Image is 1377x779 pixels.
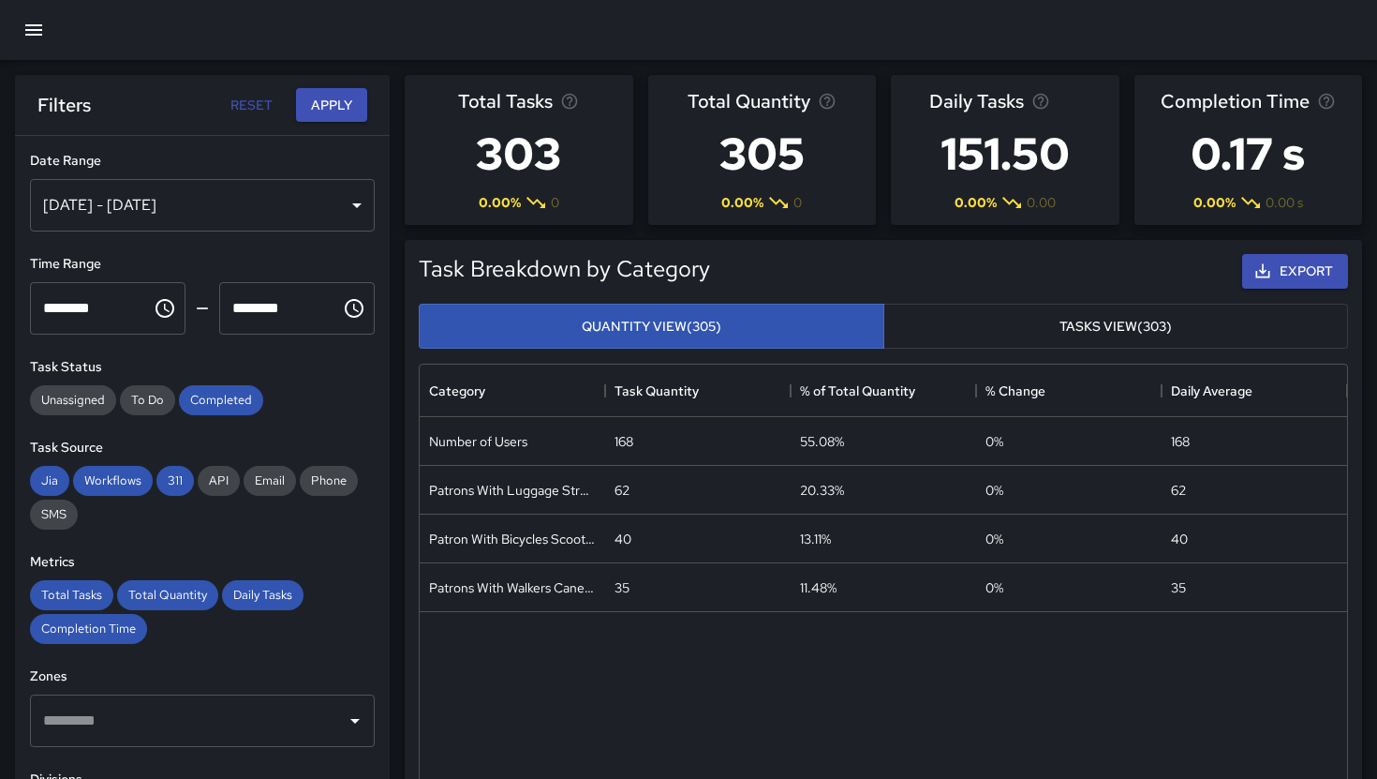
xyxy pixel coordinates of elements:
[30,392,116,408] span: Unassigned
[560,92,579,111] svg: Total number of tasks in the selected period, compared to the previous period.
[30,179,375,232] div: [DATE] - [DATE]
[30,587,113,603] span: Total Tasks
[800,530,831,548] div: 13.11%
[146,290,184,327] button: Choose time, selected time is 12:00 AM
[791,365,976,417] div: % of Total Quantity
[73,472,153,488] span: Workflows
[688,86,810,116] span: Total Quantity
[156,466,194,496] div: 311
[30,580,113,610] div: Total Tasks
[929,116,1081,191] h3: 151.50
[1161,86,1310,116] span: Completion Time
[429,481,596,500] div: Patrons With Luggage Stroller Carts Wagons
[800,481,844,500] div: 20.33%
[955,193,997,212] span: 0.00 %
[420,365,605,417] div: Category
[479,193,521,212] span: 0.00 %
[30,621,147,637] span: Completion Time
[614,432,633,451] div: 168
[1162,365,1347,417] div: Daily Average
[1171,365,1252,417] div: Daily Average
[1161,116,1336,191] h3: 0.17 s
[30,357,375,378] h6: Task Status
[30,614,147,644] div: Completion Time
[1242,254,1348,289] button: Export
[30,472,69,488] span: Jia
[222,580,304,610] div: Daily Tasks
[1171,481,1186,500] div: 62
[30,151,375,172] h6: Date Range
[30,506,78,522] span: SMS
[30,254,375,275] h6: Time Range
[818,92,837,111] svg: Total task quantity in the selected period, compared to the previous period.
[120,392,175,408] span: To Do
[117,580,218,610] div: Total Quantity
[614,365,699,417] div: Task Quantity
[614,530,631,548] div: 40
[30,667,375,687] h6: Zones
[458,86,553,116] span: Total Tasks
[1027,193,1056,212] span: 0.00
[30,385,116,415] div: Unassigned
[222,587,304,603] span: Daily Tasks
[335,290,373,327] button: Choose time, selected time is 11:59 PM
[342,708,368,734] button: Open
[30,466,69,496] div: Jia
[614,481,629,500] div: 62
[198,466,240,496] div: API
[120,385,175,415] div: To Do
[429,578,596,597] div: Patrons With Walkers Canes Wheelchair
[198,472,240,488] span: API
[296,88,367,123] button: Apply
[244,466,296,496] div: Email
[179,392,263,408] span: Completed
[179,385,263,415] div: Completed
[985,365,1045,417] div: % Change
[37,90,91,120] h6: Filters
[1171,530,1188,548] div: 40
[429,365,485,417] div: Category
[73,466,153,496] div: Workflows
[1031,92,1050,111] svg: Average number of tasks per day in the selected period, compared to the previous period.
[985,530,1003,548] span: 0 %
[800,578,837,597] div: 11.48%
[244,472,296,488] span: Email
[156,472,194,488] span: 311
[1171,432,1190,451] div: 168
[300,472,358,488] span: Phone
[800,365,915,417] div: % of Total Quantity
[721,193,763,212] span: 0.00 %
[551,193,559,212] span: 0
[883,304,1349,350] button: Tasks View(303)
[985,432,1003,451] span: 0 %
[30,500,78,530] div: SMS
[800,432,844,451] div: 55.08%
[429,432,527,451] div: Number of Users
[688,116,837,191] h3: 305
[1266,193,1303,212] span: 0.00 s
[929,86,1024,116] span: Daily Tasks
[419,254,710,284] h5: Task Breakdown by Category
[1193,193,1236,212] span: 0.00 %
[30,438,375,458] h6: Task Source
[976,365,1162,417] div: % Change
[117,587,218,603] span: Total Quantity
[793,193,802,212] span: 0
[30,552,375,573] h6: Metrics
[1171,578,1186,597] div: 35
[1317,92,1336,111] svg: Average time taken to complete tasks in the selected period, compared to the previous period.
[985,578,1003,597] span: 0 %
[605,365,791,417] div: Task Quantity
[985,481,1003,500] span: 0 %
[614,578,629,597] div: 35
[300,466,358,496] div: Phone
[458,116,579,191] h3: 303
[429,530,596,548] div: Patron With Bicycles Scooters Electric Scooters
[221,88,281,123] button: Reset
[419,304,884,350] button: Quantity View(305)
